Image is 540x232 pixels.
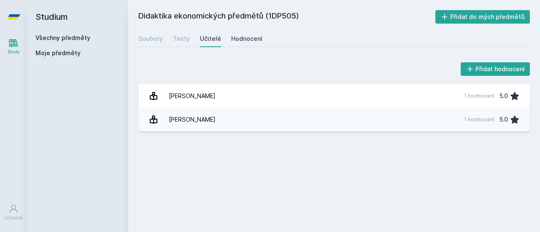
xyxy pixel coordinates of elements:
[231,30,262,47] a: Hodnocení
[35,34,90,41] a: Všechny předměty
[499,111,508,128] div: 5.0
[169,88,216,104] div: [PERSON_NAME]
[2,200,25,225] a: Uživatel
[138,35,163,43] div: Soubory
[464,116,494,123] div: 1 hodnocení
[8,49,20,55] div: Study
[464,93,494,99] div: 1 hodnocení
[200,30,221,47] a: Učitelé
[200,35,221,43] div: Učitelé
[231,35,262,43] div: Hodnocení
[138,84,530,108] a: [PERSON_NAME] 1 hodnocení 5.0
[461,62,530,76] button: Přidat hodnocení
[173,30,190,47] a: Testy
[5,215,22,221] div: Uživatel
[173,35,190,43] div: Testy
[138,10,435,24] h2: Didaktika ekonomických předmětů (1DP505)
[169,111,216,128] div: [PERSON_NAME]
[138,108,530,131] a: [PERSON_NAME] 1 hodnocení 5.0
[35,49,81,57] span: Moje předměty
[2,34,25,59] a: Study
[499,88,508,104] div: 5.0
[138,30,163,47] a: Soubory
[435,10,530,24] button: Přidat do mých předmětů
